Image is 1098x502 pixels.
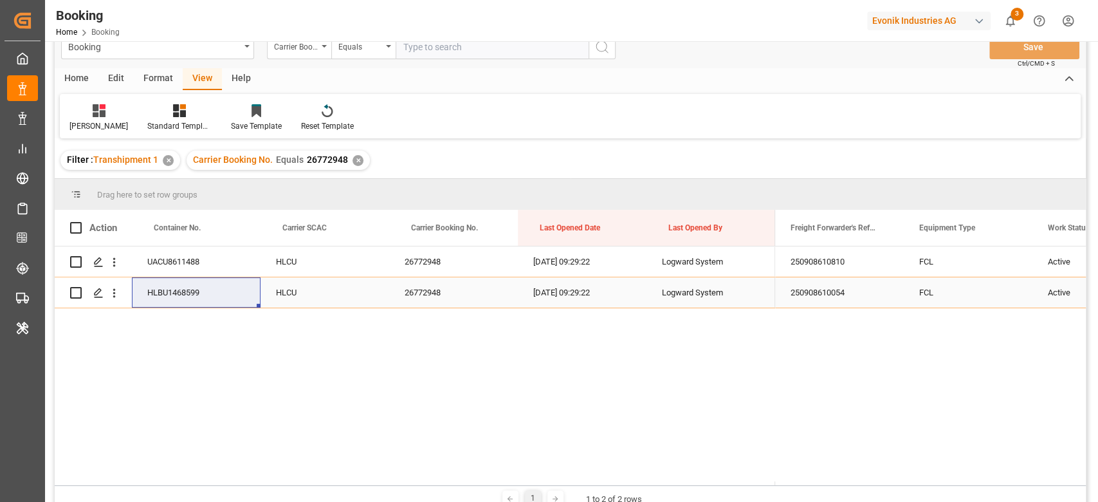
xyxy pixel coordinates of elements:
span: Carrier Booking No. [193,154,273,165]
span: Container No. [154,223,201,232]
div: HLCU [261,277,389,308]
div: [PERSON_NAME] [69,120,128,132]
button: Save [989,35,1079,59]
button: open menu [331,35,396,59]
div: Home [55,68,98,90]
div: [DATE] 09:29:22 [518,246,646,277]
div: FCL [904,246,1032,277]
div: Logward System [646,246,775,277]
div: ✕ [163,155,174,166]
button: open menu [61,35,254,59]
div: Action [89,222,117,234]
span: Carrier SCAC [282,223,327,232]
button: Evonik Industries AG [867,8,996,33]
div: Carrier Booking No. [274,38,318,53]
span: 3 [1011,8,1023,21]
div: Save Template [231,120,282,132]
span: Equals [276,154,304,165]
div: Logward System [646,277,775,308]
input: Type to search [396,35,589,59]
button: open menu [267,35,331,59]
button: search button [589,35,616,59]
span: Last Opened Date [540,223,600,232]
div: Reset Template [301,120,354,132]
span: Drag here to set row groups [97,190,197,200]
div: Press SPACE to select this row. [55,277,775,308]
div: HLCU [261,246,389,277]
button: Help Center [1025,6,1054,35]
div: 250908610054 [775,277,904,308]
div: Booking [68,38,240,54]
div: 250908610810 [775,246,904,277]
div: Evonik Industries AG [867,12,991,30]
span: Freight Forwarder's Reference No. [791,223,877,232]
div: Booking [56,6,120,25]
div: Standard Templates [147,120,212,132]
span: Equipment Type [919,223,975,232]
div: HLBU1468599 [132,277,261,308]
span: Transhipment 1 [93,154,158,165]
div: Help [222,68,261,90]
div: UACU8611488 [132,246,261,277]
a: Home [56,28,77,37]
div: Press SPACE to select this row. [55,246,775,277]
div: 26772948 [389,277,518,308]
div: Equals [338,38,382,53]
div: ✕ [352,155,363,166]
div: View [183,68,222,90]
div: Edit [98,68,134,90]
div: Format [134,68,183,90]
div: 26772948 [389,246,518,277]
span: Ctrl/CMD + S [1018,59,1055,68]
span: Last Opened By [668,223,722,232]
span: Filter : [67,154,93,165]
span: Carrier Booking No. [411,223,478,232]
div: [DATE] 09:29:22 [518,277,646,308]
span: 26772948 [307,154,348,165]
span: Work Status [1048,223,1090,232]
button: show 3 new notifications [996,6,1025,35]
div: FCL [904,277,1032,308]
